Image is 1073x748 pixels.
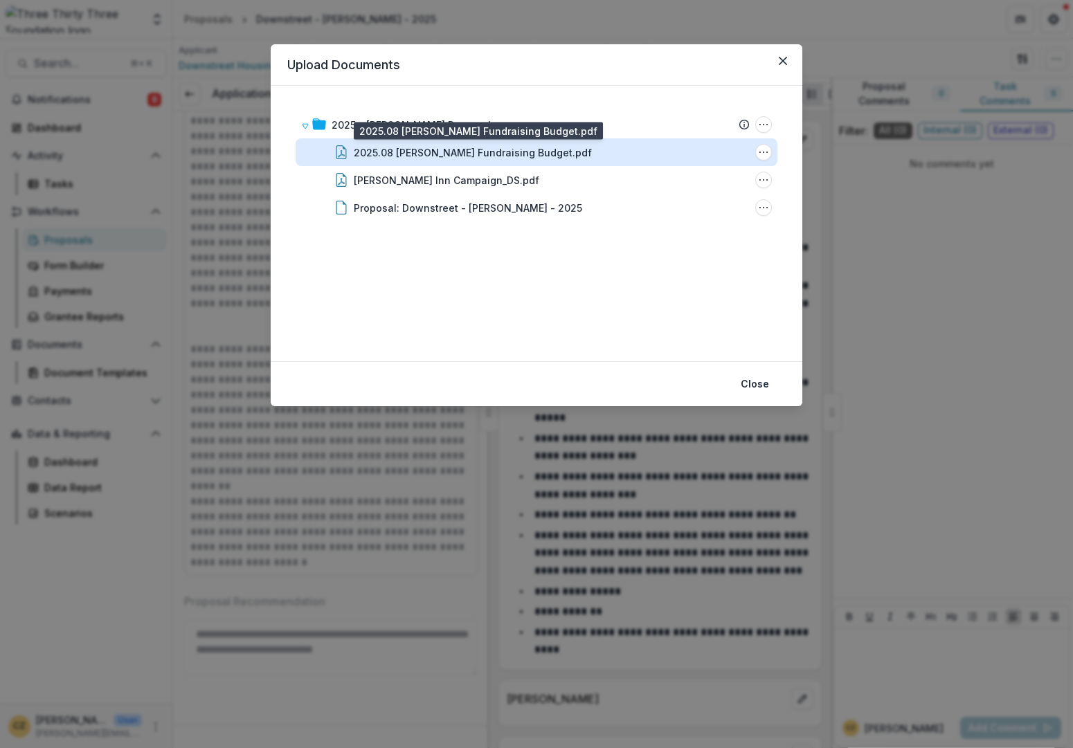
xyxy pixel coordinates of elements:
button: Close [772,50,794,72]
div: Proposal: Downstreet - [PERSON_NAME] - 2025Proposal: Downstreet - Speranza - 2025 Options [296,194,777,221]
button: 2025.08 Speranza Fundraising Budget.pdf Options [755,144,772,161]
button: Speranza Inn Campaign_DS.pdf Options [755,172,772,188]
button: 2025 - Speranza Proposal Options [755,116,772,133]
div: Proposal: Downstreet - [PERSON_NAME] - 2025 [354,201,582,215]
div: 2025 - [PERSON_NAME] Proposal [332,118,491,132]
div: 2025 - [PERSON_NAME] Proposal2025 - Speranza Proposal Options2025.08 [PERSON_NAME] Fundraising Bu... [296,111,777,221]
div: [PERSON_NAME] Inn Campaign_DS.pdf [354,173,539,188]
div: 2025.08 [PERSON_NAME] Fundraising Budget.pdf [354,145,592,160]
button: Close [732,373,777,395]
div: 2025 - [PERSON_NAME] Proposal2025 - Speranza Proposal Options [296,111,777,138]
div: [PERSON_NAME] Inn Campaign_DS.pdfSperanza Inn Campaign_DS.pdf Options [296,166,777,194]
button: Proposal: Downstreet - Speranza - 2025 Options [755,199,772,216]
header: Upload Documents [271,44,802,86]
div: 2025.08 [PERSON_NAME] Fundraising Budget.pdf2025.08 Speranza Fundraising Budget.pdf Options [296,138,777,166]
